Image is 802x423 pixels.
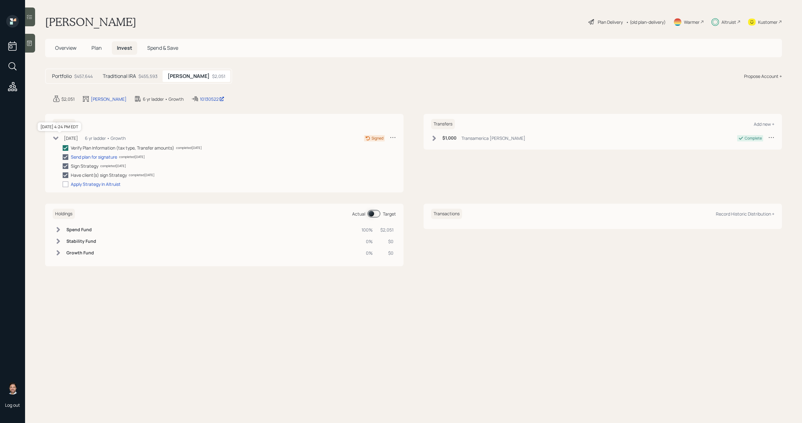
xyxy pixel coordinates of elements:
[684,19,700,25] div: Warmer
[758,19,778,25] div: Kustomer
[66,227,96,232] h6: Spend Fund
[745,135,762,141] div: Complete
[147,44,178,51] span: Spend & Save
[64,135,78,141] div: [DATE]
[71,154,117,160] div: Send plan for signature
[91,44,102,51] span: Plan
[138,73,158,79] div: $455,593
[442,135,456,141] h6: $1,000
[71,163,98,169] div: Sign Strategy
[461,135,525,141] div: Transamerica [PERSON_NAME]
[143,96,184,102] div: 6 yr ladder • Growth
[66,250,96,256] h6: Growth Fund
[71,172,127,178] div: Have client(s) sign Strategy
[721,19,736,25] div: Altruist
[362,238,373,245] div: 0%
[598,19,623,25] div: Plan Delivery
[61,96,75,102] div: $2,051
[103,73,136,79] h5: Traditional IRA
[380,227,393,233] div: $2,051
[45,15,136,29] h1: [PERSON_NAME]
[212,73,225,79] div: $2,051
[362,250,373,256] div: 0%
[71,145,174,151] div: Verify Plan Information (tax type, Transfer amounts)
[55,44,76,51] span: Overview
[744,73,782,79] div: Propose Account +
[5,402,20,408] div: Log out
[626,19,666,25] div: • (old plan-delivery)
[66,239,96,244] h6: Stability Fund
[431,209,462,219] h6: Transactions
[754,121,774,127] div: Add new +
[200,96,224,102] div: 10130522
[91,96,127,102] div: [PERSON_NAME]
[362,227,373,233] div: 100%
[372,135,383,141] div: Signed
[119,155,145,159] div: completed [DATE]
[352,211,365,217] div: Actual
[168,73,210,79] h5: [PERSON_NAME]
[383,211,396,217] div: Target
[117,44,132,51] span: Invest
[53,119,76,129] h6: Strategy
[71,181,121,187] div: Apply Strategy In Altruist
[176,145,202,150] div: completed [DATE]
[716,211,774,217] div: Record Historic Distribution +
[85,135,126,141] div: 6 yr ladder • Growth
[53,209,75,219] h6: Holdings
[129,173,154,177] div: completed [DATE]
[6,382,19,395] img: michael-russo-headshot.png
[380,238,393,245] div: $0
[380,250,393,256] div: $0
[431,119,455,129] h6: Transfers
[100,164,126,168] div: completed [DATE]
[74,73,93,79] div: $457,644
[52,73,72,79] h5: Portfolio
